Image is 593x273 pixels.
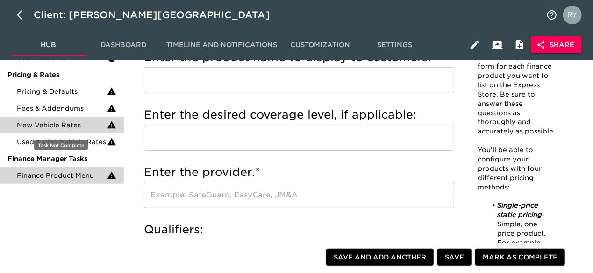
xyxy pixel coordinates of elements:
span: Finance Manager Tasks [7,154,116,163]
h5: Enter the desired coverage level, if applicable: [144,107,454,122]
span: Finance Product Menu [17,171,107,180]
span: Customization [288,39,352,51]
button: Save and Add Another [326,249,434,266]
span: Save and Add Another [334,252,426,263]
button: Share [531,36,582,54]
span: Dashboard [92,39,155,51]
button: notifications [541,4,563,26]
span: Settings [363,39,427,51]
h5: Qualifiers: [144,222,454,237]
span: Mark as Complete [483,252,557,263]
span: Pricing & Defaults [17,87,107,96]
span: Share [538,39,574,51]
span: Timeline and Notifications [166,39,277,51]
button: Client View [486,34,508,56]
button: Save [437,249,472,266]
span: New Vehicle Rates [17,120,107,130]
span: Fees & Addendums [17,104,107,113]
button: Mark as Complete [475,249,565,266]
div: Client: [PERSON_NAME][GEOGRAPHIC_DATA] [34,7,283,22]
em: Single-price static pricing [498,202,543,218]
button: Edit Hub [464,34,486,56]
h5: Enter the provider. [144,165,454,180]
p: This task allows you to provide us with everything we need to build a finance menu for your Expre... [478,7,556,136]
span: Pricing & Rates [7,70,116,79]
span: Used & CPO Vehicle Rates [17,137,107,147]
img: Profile [563,6,582,24]
p: You'll be able to configure your products with four different pricing methods: [478,146,556,192]
span: Hub [17,39,80,51]
button: Internal Notes and Comments [508,34,531,56]
span: Save [445,252,464,263]
input: Example: SafeGuard, EasyCare, JM&A [144,182,454,208]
